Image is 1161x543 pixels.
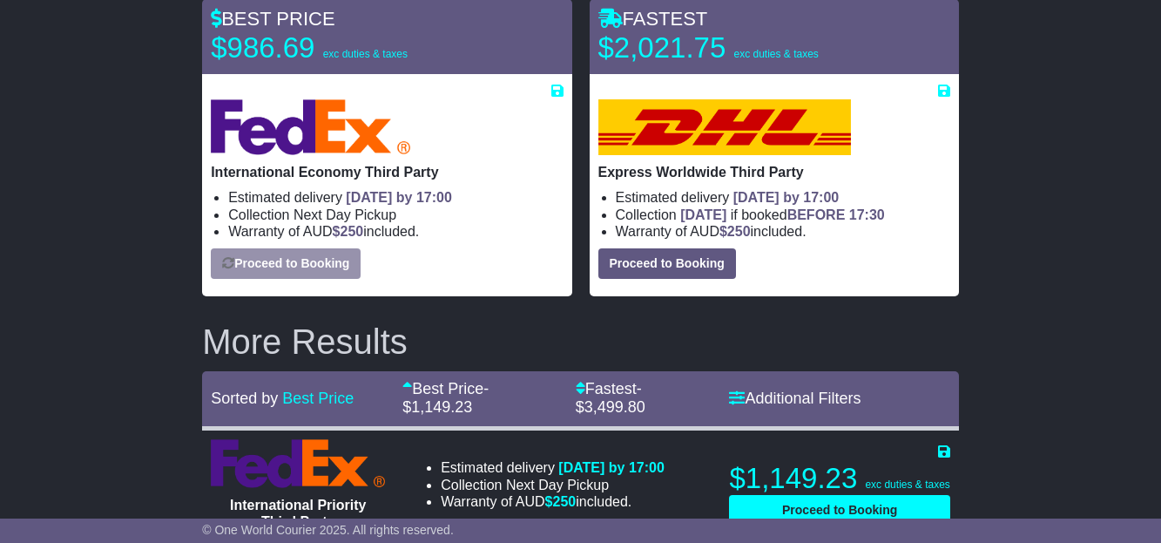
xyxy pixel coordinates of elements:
span: Next Day Pickup [294,207,396,222]
li: Warranty of AUD included. [616,223,950,240]
button: Proceed to Booking [729,495,949,526]
li: Collection [441,477,665,493]
span: $ [333,224,364,239]
p: Express Worldwide Third Party [598,164,950,180]
li: Collection [616,207,950,223]
span: [DATE] [680,207,726,222]
span: 250 [341,224,364,239]
li: Collection [228,207,563,223]
li: Estimated delivery [228,189,563,206]
span: International Priority Third Party [230,498,366,529]
span: 3,499.80 [584,398,645,416]
img: FedEx Express: International Economy Third Party [211,99,410,155]
li: Estimated delivery [441,459,665,476]
p: International Economy Third Party [211,164,563,180]
img: FedEx Express: International Priority Third Party [211,439,385,488]
span: [DATE] by 17:00 [558,460,665,475]
span: - $ [576,380,645,417]
span: FASTEST [598,8,708,30]
span: $ [545,494,577,509]
span: - $ [402,380,489,417]
span: exc duties & taxes [323,48,408,60]
button: Proceed to Booking [598,248,736,279]
span: BEFORE [787,207,846,222]
p: $2,021.75 [598,31,819,65]
a: Additional Filters [729,390,861,407]
span: © One World Courier 2025. All rights reserved. [202,523,454,537]
h2: More Results [202,322,959,361]
li: Warranty of AUD included. [441,493,665,510]
span: BEST PRICE [211,8,334,30]
span: [DATE] by 17:00 [733,190,840,205]
a: Fastest- $3,499.80 [576,380,645,417]
span: 250 [553,494,577,509]
span: 17:30 [849,207,885,222]
a: Best Price [282,390,354,407]
p: $986.69 [211,31,429,65]
span: Next Day Pickup [506,478,609,492]
span: [DATE] by 17:00 [346,190,452,205]
span: exc duties & taxes [733,48,818,60]
span: Sorted by [211,390,278,407]
span: $ [719,224,751,239]
span: 1,149.23 [411,398,472,416]
button: Proceed to Booking [211,248,361,279]
li: Warranty of AUD included. [228,223,563,240]
p: $1,149.23 [729,461,949,496]
span: if booked [680,207,884,222]
a: Best Price- $1,149.23 [402,380,489,417]
span: 250 [727,224,751,239]
span: exc duties & taxes [865,479,949,491]
li: Estimated delivery [616,189,950,206]
img: DHL: Express Worldwide Third Party [598,99,851,155]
